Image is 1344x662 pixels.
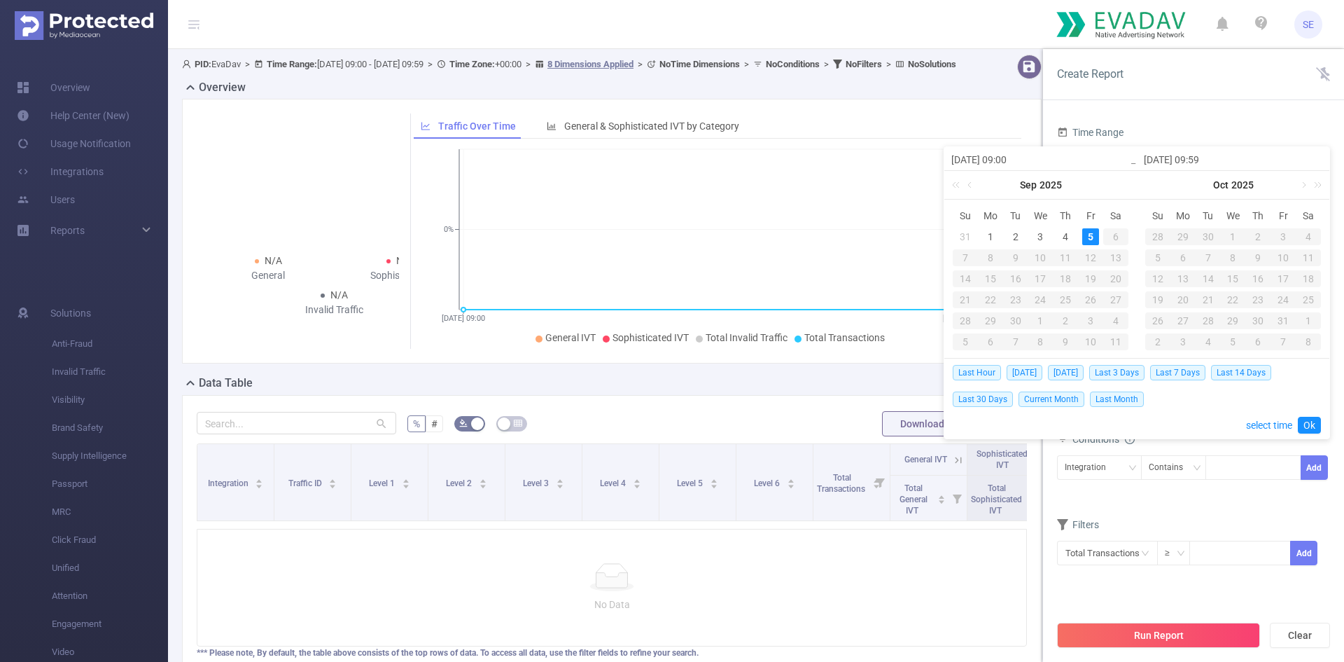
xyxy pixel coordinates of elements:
span: > [521,59,535,69]
a: 2025 [1230,171,1255,199]
span: Last 7 Days [1150,365,1205,380]
span: EvaDav [DATE] 09:00 - [DATE] 09:59 +00:00 [182,59,956,69]
div: 1 [982,228,999,245]
div: Integration [1065,456,1116,479]
div: 3 [1270,228,1296,245]
div: 2 [1245,228,1270,245]
div: 8 [1028,333,1053,350]
span: Attention [52,582,168,610]
span: > [740,59,753,69]
div: 9 [1053,333,1078,350]
td: September 18, 2025 [1053,268,1078,289]
span: Mo [978,209,1003,222]
td: September 8, 2025 [978,247,1003,268]
a: 2025 [1038,171,1063,199]
td: September 23, 2025 [1003,289,1028,310]
th: Thu [1245,205,1270,226]
td: October 3, 2025 [1270,226,1296,247]
div: 1 [1028,312,1053,329]
input: End date [1144,151,1322,168]
tspan: [DATE] 09:59 [943,314,986,323]
td: October 8, 2025 [1028,331,1053,352]
td: November 7, 2025 [1270,331,1296,352]
div: 20 [1103,270,1128,287]
span: Current Month [1018,392,1084,407]
td: October 11, 2025 [1103,331,1128,352]
th: Sun [1145,205,1170,226]
td: October 25, 2025 [1296,289,1321,310]
td: October 6, 2025 [1170,247,1196,268]
td: September 24, 2025 [1028,289,1053,310]
span: Sophisticated IVT [976,449,1028,470]
span: Sa [1296,209,1321,222]
div: 7 [1003,333,1028,350]
th: Tue [1003,205,1028,226]
td: November 5, 2025 [1221,331,1246,352]
span: Sophisticated IVT [612,332,689,343]
span: Time Range [1057,127,1123,138]
span: Conditions [1072,434,1135,445]
span: SE [1303,11,1314,39]
td: October 10, 2025 [1270,247,1296,268]
div: 16 [1003,270,1028,287]
span: [DATE] [1007,365,1042,380]
td: September 6, 2025 [1103,226,1128,247]
span: Th [1245,209,1270,222]
span: Mo [1170,209,1196,222]
div: 4 [1103,312,1128,329]
td: October 29, 2025 [1221,310,1246,331]
div: 6 [978,333,1003,350]
div: 29 [978,312,1003,329]
td: September 2, 2025 [1003,226,1028,247]
span: General IVT [904,455,947,464]
span: > [820,59,833,69]
div: 2 [1007,228,1024,245]
div: 8 [1296,333,1321,350]
td: October 31, 2025 [1270,310,1296,331]
button: Add [1290,541,1317,565]
div: 30 [1245,312,1270,329]
td: October 17, 2025 [1270,268,1296,289]
span: General & Sophisticated IVT by Category [564,120,739,132]
div: 8 [978,249,1003,266]
td: September 13, 2025 [1103,247,1128,268]
span: Last 30 Days [953,392,1013,407]
i: icon: down [1177,549,1185,559]
td: October 26, 2025 [1145,310,1170,331]
a: Usage Notification [17,130,131,158]
div: 13 [1103,249,1128,266]
td: October 2, 2025 [1053,310,1078,331]
a: Users [17,186,75,214]
td: November 8, 2025 [1296,331,1321,352]
td: September 25, 2025 [1053,289,1078,310]
a: Previous month (PageUp) [965,171,977,199]
td: November 6, 2025 [1245,331,1270,352]
div: 7 [953,249,978,266]
td: September 12, 2025 [1078,247,1103,268]
td: October 2, 2025 [1245,226,1270,247]
div: 15 [978,270,1003,287]
span: Solutions [50,299,91,327]
div: 5 [1145,249,1170,266]
div: 19 [1145,291,1170,308]
div: 9 [1003,249,1028,266]
div: 18 [1296,270,1321,287]
td: October 7, 2025 [1003,331,1028,352]
span: We [1028,209,1053,222]
th: Sat [1103,205,1128,226]
td: September 16, 2025 [1003,268,1028,289]
span: N/A [396,255,414,266]
span: > [633,59,647,69]
td: September 14, 2025 [953,268,978,289]
td: October 13, 2025 [1170,268,1196,289]
td: October 22, 2025 [1221,289,1246,310]
i: Filter menu [870,444,890,520]
div: 6 [1103,228,1128,245]
span: # [431,418,437,429]
td: September 27, 2025 [1103,289,1128,310]
span: Unified [52,554,168,582]
div: 15 [1221,270,1246,287]
td: September 19, 2025 [1078,268,1103,289]
div: 13 [1170,270,1196,287]
td: September 10, 2025 [1028,247,1053,268]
